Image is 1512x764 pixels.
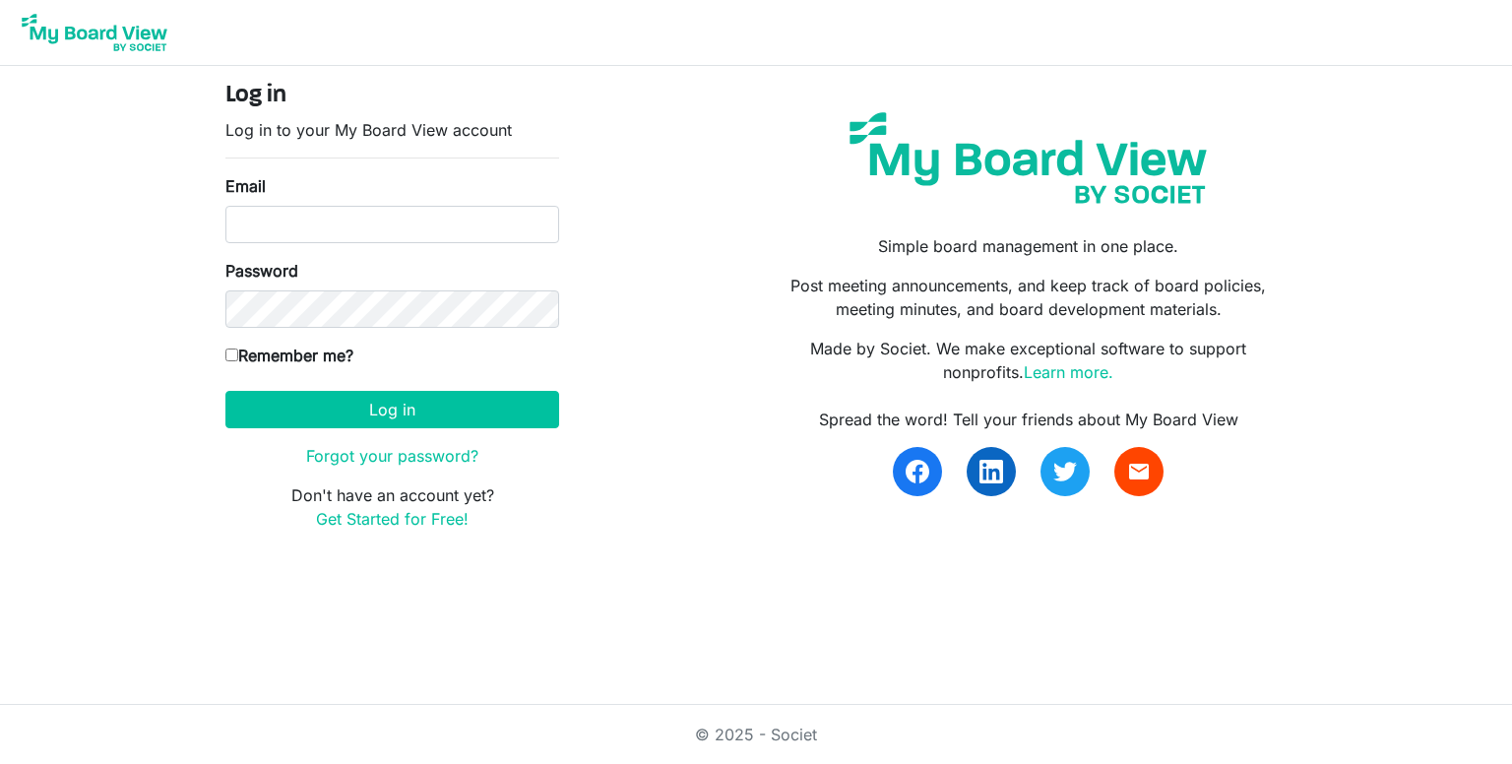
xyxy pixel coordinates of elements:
label: Password [225,259,298,283]
img: my-board-view-societ.svg [835,97,1222,219]
p: Don't have an account yet? [225,483,559,531]
img: My Board View Logo [16,8,173,57]
p: Made by Societ. We make exceptional software to support nonprofits. [771,337,1287,384]
a: Forgot your password? [306,446,478,466]
a: Get Started for Free! [316,509,469,529]
label: Remember me? [225,344,353,367]
button: Log in [225,391,559,428]
img: linkedin.svg [979,460,1003,483]
a: © 2025 - Societ [695,725,817,744]
span: email [1127,460,1151,483]
input: Remember me? [225,349,238,361]
p: Post meeting announcements, and keep track of board policies, meeting minutes, and board developm... [771,274,1287,321]
a: email [1114,447,1164,496]
h4: Log in [225,82,559,110]
p: Log in to your My Board View account [225,118,559,142]
img: twitter.svg [1053,460,1077,483]
label: Email [225,174,266,198]
a: Learn more. [1024,362,1113,382]
div: Spread the word! Tell your friends about My Board View [771,408,1287,431]
p: Simple board management in one place. [771,234,1287,258]
img: facebook.svg [906,460,929,483]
